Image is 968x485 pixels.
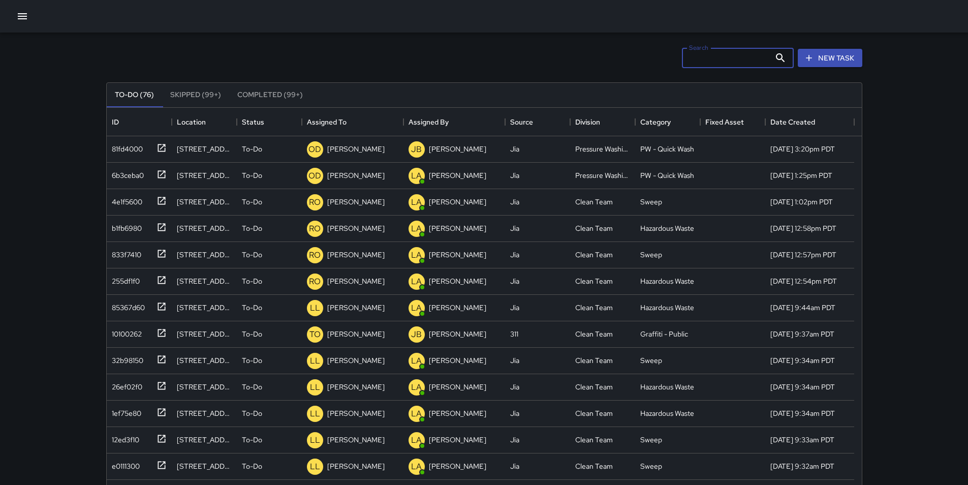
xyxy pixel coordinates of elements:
div: Assigned By [403,108,505,136]
div: Clean Team [575,276,613,286]
div: 9/17/2025, 9:34am PDT [770,408,835,418]
button: Skipped (99+) [162,83,229,107]
div: Clean Team [575,461,613,471]
div: Sweep [640,461,662,471]
label: Search [689,43,708,52]
div: Clean Team [575,302,613,313]
button: New Task [798,49,862,68]
p: [PERSON_NAME] [429,382,486,392]
p: LL [310,408,320,420]
p: [PERSON_NAME] [429,197,486,207]
div: Hazardous Waste [640,302,694,313]
p: RO [309,276,321,288]
div: 32b98150 [108,351,143,366]
div: 12ed3f10 [108,431,139,445]
div: Pressure Washing [575,144,630,154]
div: 9/17/2025, 12:57pm PDT [770,250,836,260]
div: Jia [510,382,519,392]
div: Source [510,108,533,136]
div: Fixed Asset [700,108,765,136]
div: Location [177,108,206,136]
div: Jia [510,461,519,471]
div: PW - Quick Wash [640,170,694,180]
div: Hazardous Waste [640,276,694,286]
button: To-Do (76) [107,83,162,107]
div: Jia [510,435,519,445]
div: Date Created [770,108,815,136]
p: To-Do [242,302,262,313]
div: Hazardous Waste [640,223,694,233]
p: LL [310,381,320,393]
p: [PERSON_NAME] [429,170,486,180]
div: Jia [510,276,519,286]
p: [PERSON_NAME] [327,302,385,313]
div: 524 Van Ness Avenue [177,302,232,313]
div: 311 [510,329,518,339]
p: LA [411,355,422,367]
p: To-Do [242,197,262,207]
div: Hazardous Waste [640,408,694,418]
div: Sweep [640,355,662,366]
div: Status [237,108,302,136]
div: 630 Gough Street [177,197,232,207]
p: LL [310,302,320,314]
p: [PERSON_NAME] [429,408,486,418]
p: [PERSON_NAME] [327,355,385,366]
div: 6b3ceba0 [108,166,144,180]
p: LA [411,408,422,420]
p: LA [411,170,422,182]
div: Clean Team [575,329,613,339]
p: JB [411,328,422,341]
div: Category [635,108,700,136]
div: 9/17/2025, 9:34am PDT [770,382,835,392]
div: 601 Mcallister Street [177,276,232,286]
div: 85367d60 [108,298,145,313]
div: 833f7410 [108,246,141,260]
div: Division [570,108,635,136]
div: Jia [510,144,519,154]
div: b1fb6980 [108,219,142,233]
p: To-Do [242,382,262,392]
div: Pressure Washing [575,170,630,180]
p: [PERSON_NAME] [429,144,486,154]
p: LA [411,196,422,208]
div: Clean Team [575,355,613,366]
p: [PERSON_NAME] [429,329,486,339]
div: Date Created [765,108,854,136]
div: 9/17/2025, 9:33am PDT [770,435,834,445]
p: LA [411,461,422,473]
p: LL [310,461,320,473]
p: [PERSON_NAME] [327,170,385,180]
div: 165 Grove Street [177,382,232,392]
div: Clean Team [575,250,613,260]
div: ID [107,108,172,136]
div: Fixed Asset [705,108,744,136]
div: Jia [510,408,519,418]
p: [PERSON_NAME] [429,355,486,366]
p: [PERSON_NAME] [327,223,385,233]
p: To-Do [242,170,262,180]
p: LA [411,381,422,393]
div: 234 Van Ness Avenue [177,461,232,471]
div: Jia [510,250,519,260]
div: 43 Page Street [177,144,232,154]
p: [PERSON_NAME] [327,250,385,260]
div: 171 Grove Street [177,435,232,445]
p: [PERSON_NAME] [327,329,385,339]
p: [PERSON_NAME] [429,223,486,233]
div: Jia [510,170,519,180]
p: JB [411,143,422,156]
div: 1ef75e80 [108,404,141,418]
p: To-Do [242,435,262,445]
p: LL [310,434,320,446]
div: 9/17/2025, 12:58pm PDT [770,223,836,233]
p: [PERSON_NAME] [327,382,385,392]
p: LL [310,355,320,367]
div: e0111300 [108,457,140,471]
p: To-Do [242,250,262,260]
p: LA [411,302,422,314]
div: 255df1f0 [108,272,140,286]
p: LA [411,249,422,261]
div: 26ef02f0 [108,378,142,392]
div: 9/17/2025, 9:34am PDT [770,355,835,366]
